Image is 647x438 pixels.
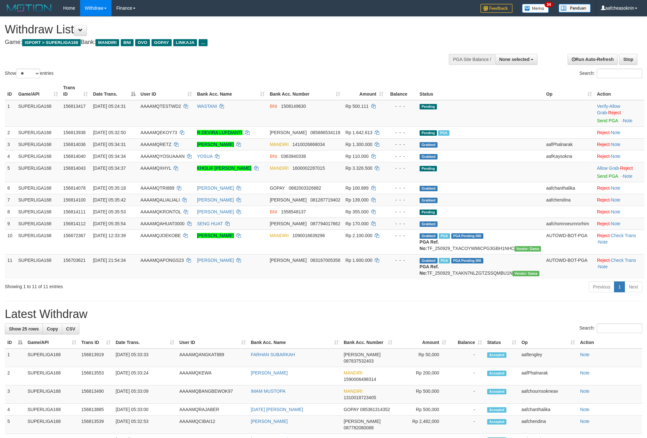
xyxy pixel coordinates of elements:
[420,154,438,159] span: Grabbed
[386,82,417,100] th: Balance
[580,352,590,357] a: Note
[420,142,438,148] span: Grabbed
[519,385,577,404] td: aafchournsokneav
[611,185,620,191] a: Note
[417,254,544,279] td: TF_250929_TXAKN7NLZGTZSSQMBU1N
[93,130,126,135] span: [DATE] 05:32:50
[449,337,485,348] th: Balance: activate to sort column ascending
[487,407,506,413] span: Accepted
[79,404,113,416] td: 156813885
[487,389,506,394] span: Accepted
[63,258,86,263] span: 156703621
[389,103,414,109] div: - - -
[16,194,61,206] td: SUPERLIGA168
[389,220,414,227] div: - - -
[281,154,306,159] span: Copy 0363940338 to clipboard
[177,337,248,348] th: User ID: activate to sort column ascending
[16,150,61,162] td: SUPERLIGA168
[345,258,372,263] span: Rp 1.600.000
[451,233,483,239] span: PGA Pending
[63,233,86,238] span: 156672367
[25,348,79,367] td: SUPERLIGA168
[63,221,86,226] span: 156814112
[389,232,414,239] div: - - -
[152,39,172,46] span: GOPAY
[270,166,289,171] span: MANDIRI
[197,185,234,191] a: [PERSON_NAME]
[16,182,61,194] td: SUPERLIGA168
[25,416,79,434] td: SUPERLIGA168
[141,233,181,238] span: AAAAMQJOEKOBE
[544,138,594,150] td: aafPhalnarak
[25,337,79,348] th: Game/API: activate to sort column ascending
[420,130,437,136] span: Pending
[545,2,553,7] span: 34
[5,323,43,334] a: Show 25 rows
[63,209,86,214] span: 156814111
[594,182,644,194] td: ·
[270,154,277,159] span: BNI
[620,166,633,171] a: Reject
[611,221,620,226] a: Note
[579,69,642,78] label: Search:
[544,150,594,162] td: aafKaysokna
[580,419,590,424] a: Note
[623,118,633,123] a: Note
[251,389,285,394] a: IMAM MUSTOPA
[113,367,177,385] td: [DATE] 05:33:24
[544,182,594,194] td: aafchanthalika
[614,281,625,292] a: 1
[135,39,150,46] span: OVO
[5,138,16,150] td: 3
[79,416,113,434] td: 156813539
[16,69,40,78] select: Showentries
[47,326,58,331] span: Copy
[5,194,16,206] td: 7
[310,197,340,202] span: Copy 081287719402 to clipboard
[420,258,438,263] span: Grabbed
[63,185,86,191] span: 156814078
[580,407,590,412] a: Note
[173,39,197,46] span: LINKAJA
[141,258,184,263] span: AAAAMQAPONGS23
[251,419,288,424] a: [PERSON_NAME]
[5,254,16,279] td: 11
[420,166,437,171] span: Pending
[251,352,295,357] a: FARHAN SUBARKAH
[113,348,177,367] td: [DATE] 05:33:33
[292,233,325,238] span: Copy 1090016639296 to clipboard
[197,221,223,226] a: SENG HUAT
[177,348,248,367] td: AAAAMQANGKAT889
[512,271,539,276] span: Vendor URL: https://trx31.1velocity.biz
[16,100,61,127] td: SUPERLIGA168
[480,4,512,13] img: Feedback.jpg
[594,82,644,100] th: Action
[197,197,234,202] a: [PERSON_NAME]
[61,82,90,100] th: Trans ID: activate to sort column ascending
[389,165,414,171] div: - - -
[16,254,61,279] td: SUPERLIGA168
[5,162,16,182] td: 5
[594,218,644,229] td: ·
[589,281,614,292] a: Previous
[177,385,248,404] td: AAAAMQBANGBEWOK97
[568,54,618,65] a: Run Auto-Refresh
[93,221,126,226] span: [DATE] 05:35:54
[289,185,321,191] span: Copy 0882003326882 to clipboard
[5,182,16,194] td: 6
[345,221,368,226] span: Rp 170.000
[5,385,25,404] td: 3
[270,142,289,147] span: MANDIRI
[93,104,126,109] span: [DATE] 05:24:31
[598,239,608,245] a: Note
[580,370,590,375] a: Note
[5,348,25,367] td: 1
[439,258,450,263] span: Marked by aafchhiseyha
[310,258,340,263] span: Copy 083167005358 to clipboard
[389,185,414,191] div: - - -
[113,404,177,416] td: [DATE] 05:33:00
[5,337,25,348] th: ID: activate to sort column descending
[79,348,113,367] td: 156813919
[63,130,86,135] span: 156813938
[597,258,610,263] a: Reject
